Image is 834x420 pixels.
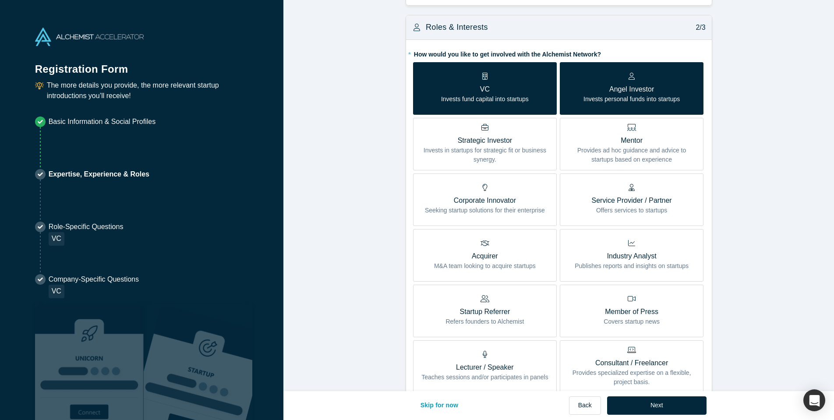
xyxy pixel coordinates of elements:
p: Provides specialized expertise on a flexible, project basis. [566,368,697,387]
p: Provides ad hoc guidance and advice to startups based on experience [566,146,697,164]
p: Role-Specific Questions [49,222,124,232]
p: Angel Investor [583,84,680,95]
p: Member of Press [604,307,660,317]
p: Covers startup news [604,317,660,326]
p: The more details you provide, the more relevant startup introductions you’ll receive! [47,80,249,101]
p: Expertise, Experience & Roles [49,169,149,180]
p: 2/3 [691,22,706,33]
p: Acquirer [434,251,536,261]
p: Corporate Innovator [425,195,545,206]
h3: Roles & Interests [426,21,488,33]
p: Invests personal funds into startups [583,95,680,104]
button: Skip for now [411,396,468,415]
p: Publishes reports and insights on startups [575,261,689,271]
p: Teaches sessions and/or participates in panels [421,373,548,382]
img: Alchemist Accelerator Logo [35,28,144,46]
p: Basic Information & Social Profiles [49,116,156,127]
p: Offers services to startups [592,206,672,215]
button: Next [607,396,707,415]
button: Back [569,396,601,415]
p: Refers founders to Alchemist [445,317,524,326]
p: M&A team looking to acquire startups [434,261,536,271]
p: Invests in startups for strategic fit or business synergy. [420,146,550,164]
div: VC [49,285,64,298]
p: Mentor [566,135,697,146]
p: VC [441,84,529,95]
p: Strategic Investor [420,135,550,146]
p: Company-Specific Questions [49,274,139,285]
p: Industry Analyst [575,251,689,261]
p: Invests fund capital into startups [441,95,529,104]
label: How would you like to get involved with the Alchemist Network? [413,47,705,59]
h1: Registration Form [35,52,249,77]
p: Service Provider / Partner [592,195,672,206]
p: Seeking startup solutions for their enterprise [425,206,545,215]
p: Lecturer / Speaker [421,362,548,373]
p: Startup Referrer [445,307,524,317]
p: Consultant / Freelancer [566,358,697,368]
div: VC [49,232,64,246]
